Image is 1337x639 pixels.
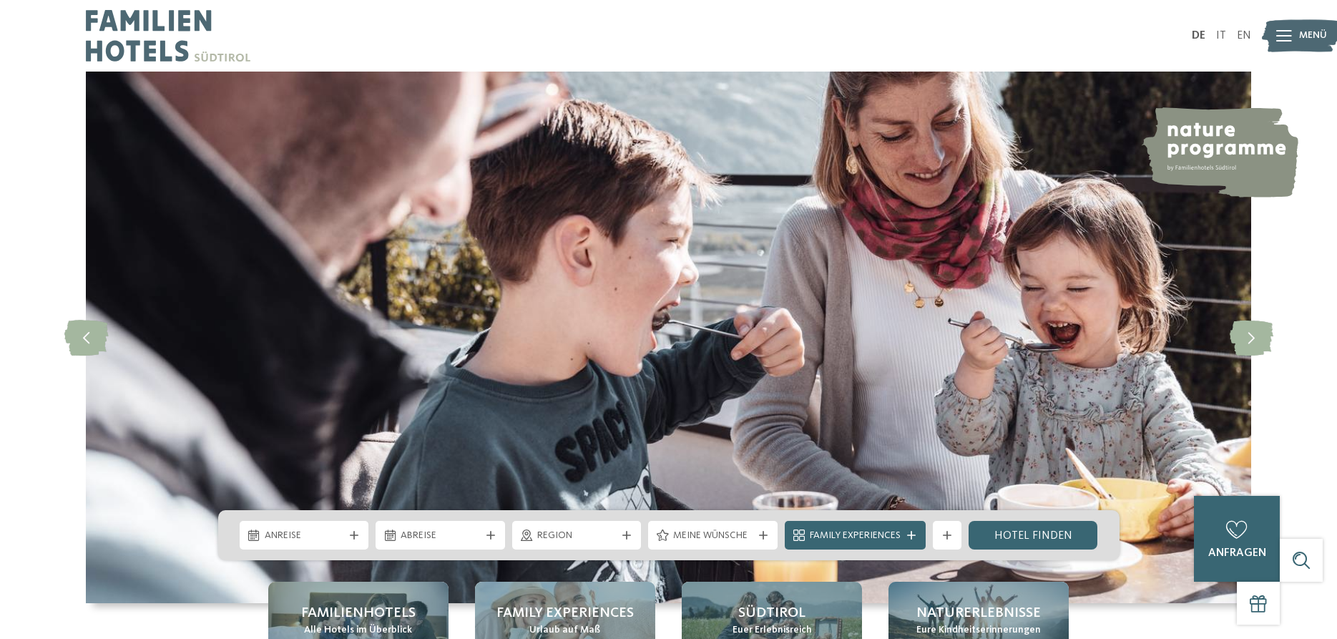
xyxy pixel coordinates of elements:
span: Urlaub auf Maß [529,623,600,638]
a: EN [1237,30,1251,42]
span: Südtirol [738,603,805,623]
span: Family Experiences [496,603,634,623]
span: Menü [1299,29,1327,43]
span: anfragen [1208,547,1266,559]
span: Anreise [265,529,344,543]
span: Eure Kindheitserinnerungen [916,623,1041,638]
a: IT [1216,30,1226,42]
span: Euer Erlebnisreich [733,623,812,638]
span: Naturerlebnisse [916,603,1041,623]
span: Familienhotels [301,603,416,623]
span: Region [537,529,617,543]
img: Familienhotels Südtirol: The happy family places [86,72,1251,603]
img: nature programme by Familienhotels Südtirol [1141,107,1298,197]
span: Abreise [401,529,480,543]
span: Alle Hotels im Überblick [304,623,412,638]
a: DE [1192,30,1205,42]
span: Family Experiences [810,529,901,543]
a: Hotel finden [969,521,1098,550]
a: anfragen [1194,496,1280,582]
span: Meine Wünsche [673,529,753,543]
